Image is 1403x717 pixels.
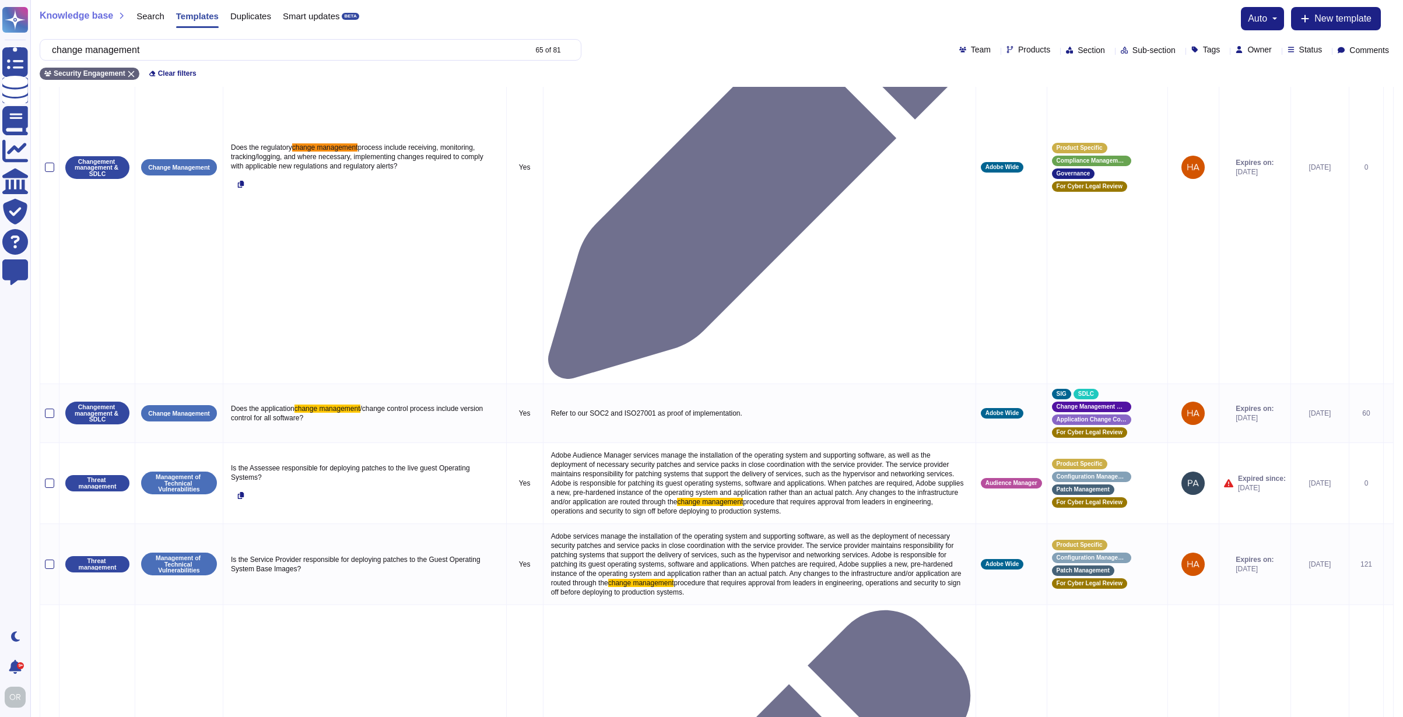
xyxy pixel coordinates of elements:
[292,143,358,152] span: change management
[17,662,24,669] div: 9+
[231,143,292,152] span: Does the regulatory
[551,579,963,596] span: procedure that requires approval from leaders in engineering, operations and security to sign off...
[1236,555,1274,564] span: Expires on:
[148,164,210,171] p: Change Management
[342,13,359,20] div: BETA
[511,479,538,488] p: Yes
[46,40,525,60] input: Search by keywords
[1309,163,1331,171] span: [DATE]
[1181,553,1205,576] img: user
[283,12,340,20] span: Smart updates
[1132,46,1176,54] span: Sub-section
[228,552,501,577] p: Is the Service Provider responsible for deploying patches to the Guest Operating System Base Images?
[69,477,125,489] p: Threat management
[1057,417,1127,423] span: Application Change Control
[148,410,210,417] p: Change Management
[1057,555,1127,561] span: Configuration Management
[1236,404,1274,413] span: Expires on:
[985,410,1019,416] span: Adobe Wide
[1238,483,1286,493] span: [DATE]
[231,405,485,422] span: /change control process include version control for all software?
[1181,472,1205,495] img: user
[40,11,113,20] span: Knowledge base
[145,555,213,574] p: Management of Technical Vulnerabilities
[511,560,538,569] p: Yes
[5,687,26,708] img: user
[69,404,125,423] p: Changement management & SDLC
[1057,474,1127,480] span: Configuration Management
[69,159,125,177] p: Changement management & SDLC
[1291,7,1381,30] button: New template
[230,12,271,20] span: Duplicates
[1248,14,1277,23] button: auto
[985,480,1037,486] span: Audience Manager
[1057,404,1127,410] span: Change Management Standard
[1203,45,1220,54] span: Tags
[1314,14,1372,23] span: New template
[1238,474,1286,483] span: Expired since:
[535,47,560,54] div: 65 of 81
[1349,46,1389,54] span: Comments
[1057,487,1110,493] span: Patch Management
[1236,413,1274,423] span: [DATE]
[145,474,213,493] p: Management of Technical Vulnerabilities
[158,70,197,77] span: Clear filters
[1236,564,1274,574] span: [DATE]
[1236,158,1274,167] span: Expires on:
[1057,581,1123,586] span: For Cyber Legal Review
[548,406,971,421] p: Refer to our SOC2 and ISO27001 as proof of implementation.
[511,163,538,172] p: Yes
[1248,14,1267,23] span: auto
[1354,163,1379,172] div: 0
[1057,542,1103,548] span: Product Specific
[1057,158,1127,164] span: Compliance Management
[985,164,1019,170] span: Adobe Wide
[677,498,743,506] span: change management
[1181,402,1205,425] img: user
[69,558,125,570] p: Threat management
[551,451,966,506] span: Adobe Audience Manager services manage the installation of the operating system and supporting so...
[1018,45,1050,54] span: Products
[1057,461,1103,467] span: Product Specific
[1057,391,1067,397] span: SIG
[551,532,963,587] span: Adobe services manage the installation of the operating system and supporting software, as well a...
[551,498,935,515] span: procedure that requires approval from leaders in engineering, operations and security to sign off...
[1354,409,1379,418] div: 60
[1354,560,1379,569] div: 121
[1057,184,1123,189] span: For Cyber Legal Review
[1299,45,1323,54] span: Status
[1057,500,1123,505] span: For Cyber Legal Review
[176,12,219,20] span: Templates
[985,561,1019,567] span: Adobe Wide
[231,405,294,413] span: Does the application
[1181,156,1205,179] img: user
[608,579,674,587] span: change management
[511,409,538,418] p: Yes
[1247,45,1271,54] span: Owner
[1309,479,1331,487] span: [DATE]
[1309,409,1331,417] span: [DATE]
[228,461,501,485] p: Is the Assessee responsible for deploying patches to the live guest Operating Systems?
[294,405,360,413] span: change management
[1057,430,1123,435] span: For Cyber Legal Review
[1078,46,1105,54] span: Section
[2,684,34,710] button: user
[1057,171,1090,177] span: Governance
[1354,479,1379,488] div: 0
[1236,167,1274,177] span: [DATE]
[231,143,485,170] span: process include receiving, monitoring, tracking/logging, and where necessary, implementing change...
[1057,145,1103,151] span: Product Specific
[54,70,125,77] span: Security Engagement
[136,12,164,20] span: Search
[971,45,991,54] span: Team
[1057,568,1110,574] span: Patch Management
[1078,391,1094,397] span: SDLC
[1309,560,1331,568] span: [DATE]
